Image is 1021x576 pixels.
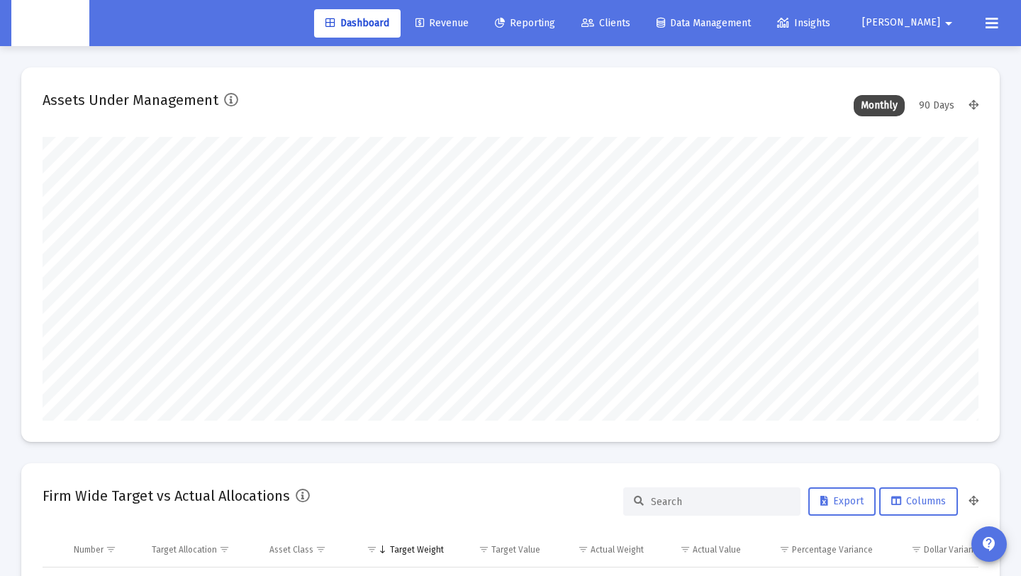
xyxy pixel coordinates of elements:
td: Column Number [64,533,142,567]
div: Number [74,544,104,555]
div: Target Allocation [152,544,217,555]
span: Show filter options for column 'Actual Weight' [578,544,588,555]
div: Dollar Variance [924,544,983,555]
button: Columns [879,487,958,516]
td: Column Actual Weight [550,533,654,567]
a: Insights [766,9,842,38]
span: Show filter options for column 'Percentage Variance' [779,544,790,555]
span: Show filter options for column 'Number' [106,544,116,555]
span: Data Management [657,17,751,29]
span: Show filter options for column 'Asset Class' [316,544,326,555]
td: Column Target Weight [350,533,453,567]
td: Column Target Value [454,533,550,567]
input: Search [651,496,790,508]
span: Reporting [495,17,555,29]
span: Columns [891,495,946,507]
div: 90 Days [912,95,961,116]
button: Export [808,487,876,516]
td: Column Actual Value [654,533,751,567]
td: Column Dollar Variance [883,533,995,567]
button: [PERSON_NAME] [845,9,974,37]
td: Column Target Allocation [142,533,260,567]
div: Actual Weight [591,544,644,555]
a: Reporting [484,9,567,38]
span: Clients [581,17,630,29]
span: Show filter options for column 'Target Allocation' [219,544,230,555]
div: Target Weight [390,544,444,555]
div: Target Value [491,544,540,555]
span: Insights [777,17,830,29]
div: Actual Value [693,544,741,555]
a: Dashboard [314,9,401,38]
h2: Firm Wide Target vs Actual Allocations [43,484,290,507]
span: Revenue [415,17,469,29]
div: Monthly [854,95,905,116]
div: Asset Class [269,544,313,555]
mat-icon: arrow_drop_down [940,9,957,38]
mat-icon: contact_support [981,536,998,553]
a: Data Management [645,9,762,38]
span: Show filter options for column 'Target Weight' [367,544,377,555]
div: Percentage Variance [792,544,873,555]
span: Show filter options for column 'Actual Value' [680,544,691,555]
span: Show filter options for column 'Dollar Variance' [911,544,922,555]
span: [PERSON_NAME] [862,17,940,29]
span: Show filter options for column 'Target Value' [479,544,489,555]
span: Dashboard [325,17,389,29]
span: Export [820,495,864,507]
a: Clients [570,9,642,38]
img: Dashboard [22,9,79,38]
td: Column Asset Class [260,533,351,567]
h2: Assets Under Management [43,89,218,111]
td: Column Percentage Variance [751,533,883,567]
a: Revenue [404,9,480,38]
